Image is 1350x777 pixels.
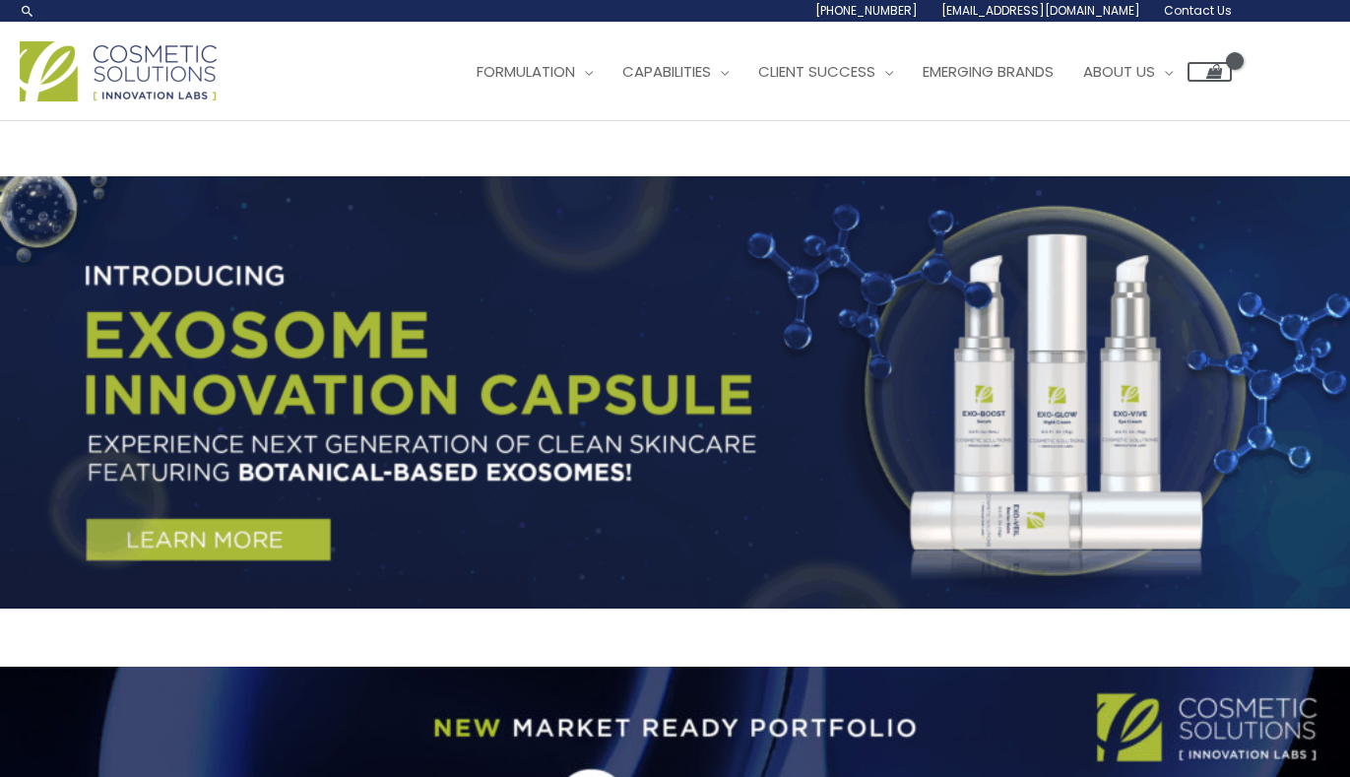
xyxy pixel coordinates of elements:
span: Client Success [758,61,875,82]
a: Capabilities [608,42,743,101]
a: Emerging Brands [908,42,1068,101]
span: Formulation [477,61,575,82]
a: View Shopping Cart, empty [1188,62,1232,82]
span: About Us [1083,61,1155,82]
span: [PHONE_NUMBER] [815,2,918,19]
img: Cosmetic Solutions Logo [20,41,217,101]
a: Formulation [462,42,608,101]
span: Contact Us [1164,2,1232,19]
a: About Us [1068,42,1188,101]
a: Search icon link [20,3,35,19]
span: Capabilities [622,61,711,82]
nav: Site Navigation [447,42,1232,101]
a: Client Success [743,42,908,101]
span: Emerging Brands [923,61,1054,82]
span: [EMAIL_ADDRESS][DOMAIN_NAME] [941,2,1140,19]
